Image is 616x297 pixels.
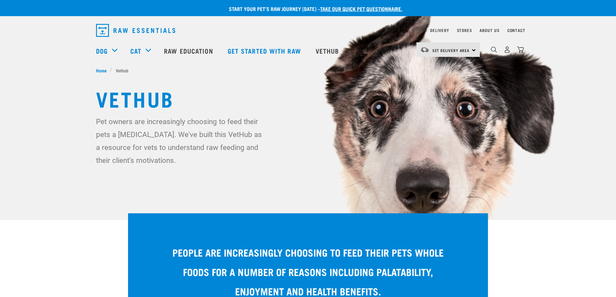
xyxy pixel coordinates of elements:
[517,46,524,53] img: home-icon@2x.png
[457,29,472,31] a: Stores
[320,7,402,10] a: take our quick pet questionnaire.
[157,38,221,64] a: Raw Education
[96,46,108,56] a: Dog
[504,46,511,53] img: user.png
[430,29,449,31] a: Delivery
[309,38,347,64] a: Vethub
[96,67,107,74] span: Home
[91,21,525,39] nav: dropdown navigation
[96,67,110,74] a: Home
[96,24,175,37] img: Raw Essentials Logo
[96,67,520,74] nav: breadcrumbs
[96,87,520,110] h1: Vethub
[432,49,470,51] span: Set Delivery Area
[420,47,429,53] img: van-moving.png
[96,115,266,167] p: Pet owners are increasingly choosing to feed their pets a [MEDICAL_DATA]. We've built this VetHub...
[491,47,497,53] img: home-icon-1@2x.png
[221,38,309,64] a: Get started with Raw
[507,29,525,31] a: Contact
[130,46,141,56] a: Cat
[480,29,499,31] a: About Us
